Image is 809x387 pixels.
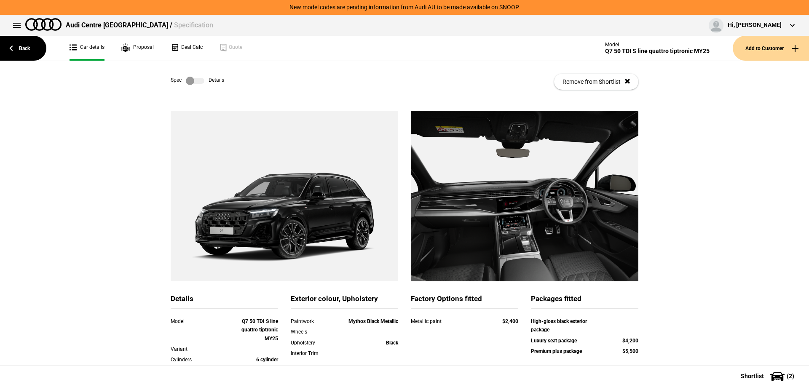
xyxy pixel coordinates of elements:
a: Deal Calc [171,36,203,61]
div: Details [171,294,278,309]
strong: $4,200 [622,338,638,344]
div: Interior Trim [291,349,334,358]
button: Remove from Shortlist [554,74,638,90]
strong: Luxury seat package [531,338,577,344]
div: Model [171,317,235,326]
div: Model [605,42,710,48]
strong: High-gloss black exterior package [531,318,587,333]
div: Metallic paint [411,317,486,326]
div: Variant [171,345,235,353]
strong: $5,500 [622,348,638,354]
button: Shortlist(2) [728,366,809,387]
strong: Premium plus package [531,348,582,354]
div: Spec Details [171,77,224,85]
button: Add to Customer [733,36,809,61]
span: Specification [174,21,213,29]
span: ( 2 ) [787,373,794,379]
img: audi.png [25,18,62,31]
div: Factory Options fitted [411,294,518,309]
div: Paintwork [291,317,334,326]
div: Cylinders [171,355,235,364]
a: Proposal [121,36,154,61]
div: Q7 50 TDI S line quattro tiptronic MY25 [605,48,710,55]
div: Exterior colour, Upholstery [291,294,398,309]
div: Audi Centre [GEOGRAPHIC_DATA] / [66,21,213,30]
div: Upholstery [291,339,334,347]
div: Packages fitted [531,294,638,309]
div: Wheels [291,328,334,336]
a: Car details [70,36,104,61]
strong: Black [386,340,398,346]
div: Hi, [PERSON_NAME] [728,21,782,29]
span: Shortlist [741,373,764,379]
strong: 6 cylinder [256,357,278,363]
strong: Mythos Black Metallic [348,318,398,324]
strong: Q7 50 TDI S line quattro tiptronic MY25 [241,318,278,342]
strong: $2,400 [502,318,518,324]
